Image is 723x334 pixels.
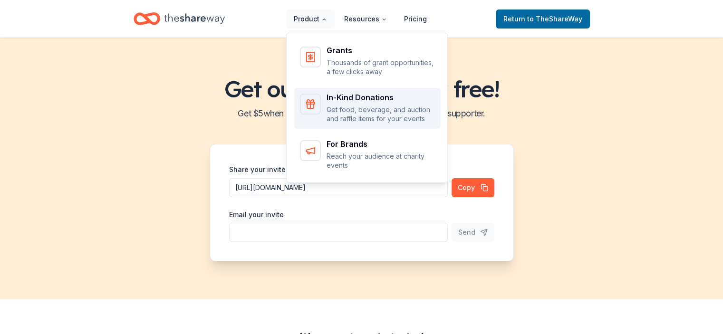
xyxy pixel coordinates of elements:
h1: Get our paid plans for free! [11,76,712,102]
div: For Brands [327,140,435,148]
a: In-Kind DonationsGet food, beverage, and auction and raffle items for your events [294,88,441,129]
a: For BrandsReach your audience at charity events [294,134,441,176]
p: Thousands of grant opportunities, a few clicks away [327,58,435,76]
span: to TheShareWay [527,15,582,23]
button: Product [286,10,335,29]
label: Share your invite link [229,165,299,174]
h2: Get $ 5 when a friend signs up, $ 25 when they become a supporter. [11,106,712,121]
button: Copy [452,178,494,197]
p: Reach your audience at charity events [327,152,435,170]
button: Resources [337,10,395,29]
div: In-Kind Donations [327,94,435,101]
p: Get food, beverage, and auction and raffle items for your events [327,105,435,124]
div: Grants [327,47,435,54]
label: Email your invite [229,210,284,219]
span: Return [503,13,582,25]
div: Product [287,33,448,183]
a: GrantsThousands of grant opportunities, a few clicks away [294,41,441,82]
a: Returnto TheShareWay [496,10,590,29]
nav: Main [286,8,434,30]
a: Pricing [396,10,434,29]
a: Home [134,8,225,30]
